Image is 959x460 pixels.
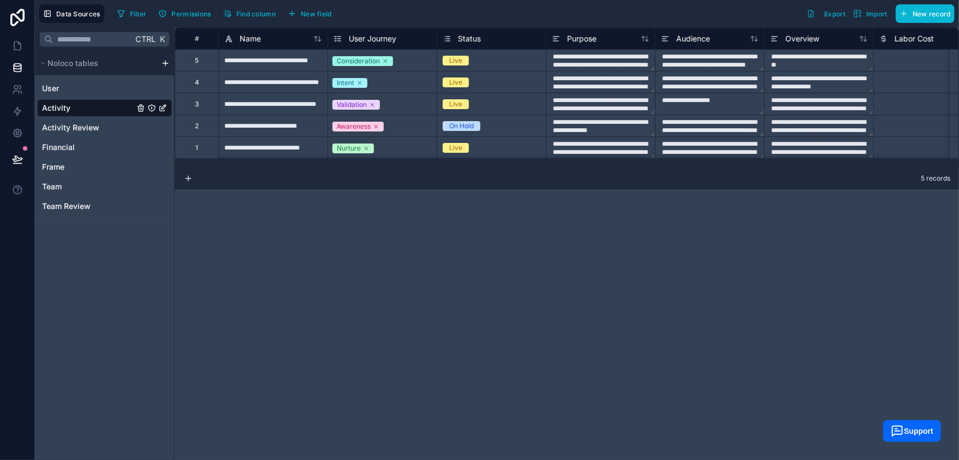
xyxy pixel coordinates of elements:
[47,58,98,69] span: Noloco tables
[449,77,462,87] div: Live
[113,5,151,22] button: Filter
[154,5,215,22] button: Permissions
[195,144,198,152] div: 1
[240,33,261,44] span: Name
[866,10,887,18] span: Import
[134,32,157,46] span: Ctrl
[904,427,933,435] span: Support
[449,121,474,131] div: On Hold
[337,100,367,110] div: Validation
[37,119,172,136] div: Activity Review
[803,4,849,23] button: Export
[37,56,157,71] button: Noloco tables
[42,122,99,133] span: Activity Review
[37,178,172,195] div: Team
[337,56,380,66] div: Consideration
[158,35,166,43] span: K
[913,10,951,18] span: New record
[195,122,199,130] div: 2
[37,158,172,176] div: Frame
[195,56,199,65] div: 5
[183,34,210,43] div: #
[130,10,147,18] span: Filter
[337,144,361,153] div: Nurture
[458,33,481,44] span: Status
[785,33,819,44] span: Overview
[37,80,172,97] div: User
[676,33,710,44] span: Audience
[42,103,70,113] span: Activity
[337,122,371,132] div: Awareness
[42,83,59,94] span: User
[891,425,904,438] img: widget_launcher_white.svg
[891,4,955,23] a: New record
[154,5,219,22] a: Permissions
[42,201,91,212] span: Team Review
[349,33,396,44] span: User Journey
[171,10,211,18] span: Permissions
[449,143,462,153] div: Live
[42,162,64,172] span: Frame
[42,142,75,153] span: Financial
[337,78,354,88] div: Intent
[195,100,199,109] div: 3
[449,56,462,65] div: Live
[37,99,172,117] div: Activity
[921,174,950,183] span: 5 records
[849,4,891,23] button: Import
[219,5,279,22] button: Find column
[56,10,100,18] span: Data Sources
[37,139,172,156] div: Financial
[896,4,955,23] button: New record
[42,181,62,192] span: Team
[35,51,174,220] div: scrollable content
[195,78,199,87] div: 4
[37,198,172,215] div: Team Review
[567,33,597,44] span: Purpose
[236,10,276,18] span: Find column
[39,4,104,23] button: Data Sources
[895,33,934,44] span: Labor Cost
[824,10,845,18] span: Export
[284,5,336,22] button: New field
[301,10,332,18] span: New field
[449,99,462,109] div: Live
